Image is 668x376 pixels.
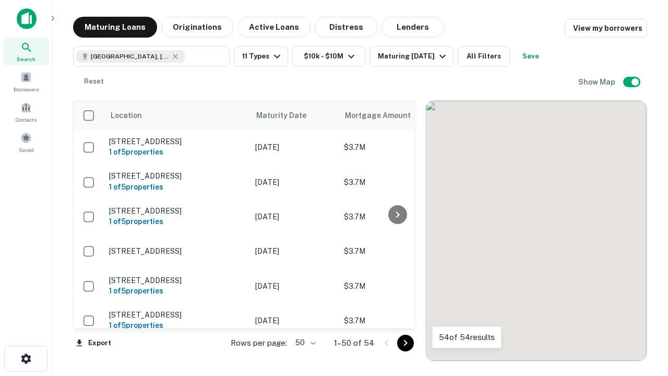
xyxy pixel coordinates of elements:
p: $3.7M [344,245,448,257]
p: [STREET_ADDRESS] [109,276,245,285]
p: 54 of 54 results [439,331,495,344]
p: [DATE] [255,177,333,188]
h6: Show Map [578,76,617,88]
a: Borrowers [3,67,49,96]
span: Borrowers [14,85,39,93]
th: Mortgage Amount [339,101,454,130]
button: Reset [77,71,111,92]
button: Save your search to get updates of matches that match your search criteria. [514,46,547,67]
div: 0 0 [426,101,647,361]
a: Saved [3,128,49,156]
iframe: Chat Widget [616,292,668,343]
p: [DATE] [255,315,333,326]
th: Maturity Date [250,101,339,130]
p: $3.7M [344,177,448,188]
h6: 1 of 5 properties [109,216,245,227]
img: capitalize-icon.png [17,8,37,29]
h6: 1 of 5 properties [109,181,245,193]
h6: 1 of 5 properties [109,320,245,331]
p: $3.7M [344,211,448,222]
button: Distress [315,17,377,38]
button: Export [73,335,114,351]
span: [GEOGRAPHIC_DATA], [GEOGRAPHIC_DATA] [91,52,169,61]
p: $3.7M [344,142,448,153]
p: [DATE] [255,245,333,257]
div: 50 [291,335,317,350]
p: [STREET_ADDRESS] [109,310,245,320]
p: $3.7M [344,315,448,326]
p: $3.7M [344,280,448,292]
p: [DATE] [255,211,333,222]
span: Search [17,55,35,63]
p: [DATE] [255,142,333,153]
a: View my borrowers [565,19,647,38]
p: [STREET_ADDRESS] [109,137,245,146]
p: Rows per page: [231,337,287,349]
button: $10k - $10M [292,46,365,67]
p: [DATE] [255,280,333,292]
button: All Filters [458,46,510,67]
span: Saved [19,146,34,154]
th: Location [104,101,250,130]
p: [STREET_ADDRESS] [109,171,245,181]
h6: 1 of 5 properties [109,146,245,158]
button: Active Loans [237,17,311,38]
span: Maturity Date [256,109,320,122]
button: Maturing Loans [73,17,157,38]
span: Mortgage Amount [345,109,424,122]
button: Originations [161,17,233,38]
div: Maturing [DATE] [378,50,449,63]
p: [STREET_ADDRESS] [109,206,245,216]
p: 1–50 of 54 [334,337,374,349]
span: Contacts [16,115,37,124]
a: Search [3,37,49,65]
button: Maturing [DATE] [369,46,454,67]
button: 11 Types [234,46,288,67]
button: Go to next page [397,335,414,351]
a: Contacts [3,98,49,126]
span: Location [110,109,142,122]
button: Lenders [381,17,444,38]
h6: 1 of 5 properties [109,285,245,297]
p: [STREET_ADDRESS] [109,246,245,256]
